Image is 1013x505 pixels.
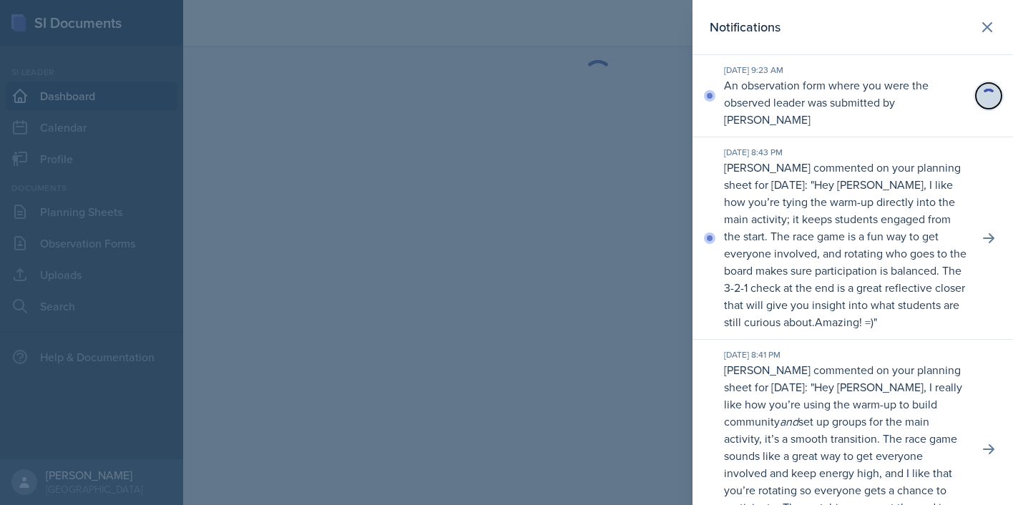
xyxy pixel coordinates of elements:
[724,348,967,361] div: [DATE] 8:41 PM
[724,177,966,330] p: Hey [PERSON_NAME], I like how you’re tying the warm-up directly into the main activity; it keeps ...
[780,413,798,429] em: and
[724,64,967,77] div: [DATE] 9:23 AM
[724,146,967,159] div: [DATE] 8:43 PM
[710,17,780,37] h2: Notifications
[815,314,873,330] p: Amazing! =)
[724,159,967,330] p: [PERSON_NAME] commented on your planning sheet for [DATE]: " "
[724,77,967,128] p: An observation form where you were the observed leader was submitted by [PERSON_NAME]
